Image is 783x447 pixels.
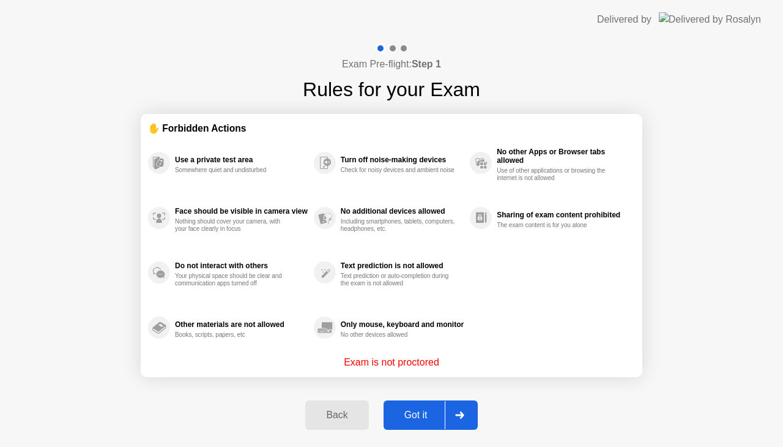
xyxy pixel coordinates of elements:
div: Face should be visible in camera view [175,207,308,216]
div: Got it [387,410,445,421]
button: Back [305,400,368,430]
div: Turn off noise-making devices [341,156,464,164]
div: No other devices allowed [341,331,456,339]
div: Use a private test area [175,156,308,164]
div: Other materials are not allowed [175,320,308,329]
div: Sharing of exam content prohibited [497,211,629,219]
img: Delivered by Rosalyn [659,12,761,26]
button: Got it [384,400,478,430]
div: The exam content is for you alone [497,222,612,229]
div: Nothing should cover your camera, with your face clearly in focus [175,218,291,233]
h4: Exam Pre-flight: [342,57,441,72]
div: Check for noisy devices and ambient noise [341,167,456,174]
p: Exam is not proctored [344,355,439,370]
div: Do not interact with others [175,261,308,270]
b: Step 1 [412,59,441,69]
div: Only mouse, keyboard and monitor [341,320,464,329]
div: Use of other applications or browsing the internet is not allowed [497,167,612,182]
div: Text prediction or auto-completion during the exam is not allowed [341,272,456,287]
div: Books, scripts, papers, etc [175,331,291,339]
div: Your physical space should be clear and communication apps turned off [175,272,291,287]
div: ✋ Forbidden Actions [148,121,635,135]
div: No additional devices allowed [341,207,464,216]
div: Somewhere quiet and undisturbed [175,167,291,174]
div: Text prediction is not allowed [341,261,464,270]
div: Including smartphones, tablets, computers, headphones, etc. [341,218,456,233]
div: Delivered by [597,12,651,27]
div: Back [309,410,365,421]
div: No other Apps or Browser tabs allowed [497,148,629,165]
h1: Rules for your Exam [303,75,480,104]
